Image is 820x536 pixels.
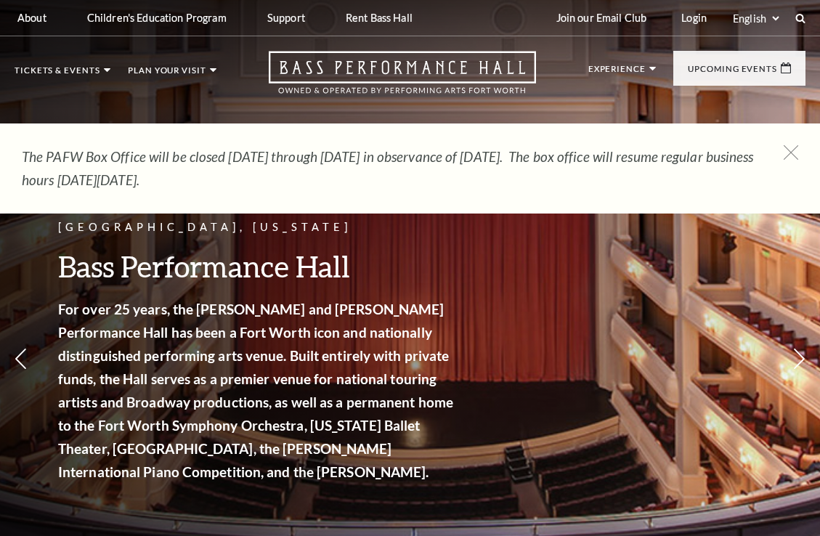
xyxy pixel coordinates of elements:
[58,219,458,237] p: [GEOGRAPHIC_DATA], [US_STATE]
[346,12,413,24] p: Rent Bass Hall
[267,12,305,24] p: Support
[58,301,453,480] strong: For over 25 years, the [PERSON_NAME] and [PERSON_NAME] Performance Hall has been a Fort Worth ico...
[688,65,777,81] p: Upcoming Events
[15,66,100,82] p: Tickets & Events
[58,248,458,285] h3: Bass Performance Hall
[17,12,46,24] p: About
[588,65,646,81] p: Experience
[730,12,782,25] select: Select:
[22,148,754,188] em: The PAFW Box Office will be closed [DATE] through [DATE] in observance of [DATE]. The box office ...
[87,12,227,24] p: Children's Education Program
[128,66,206,82] p: Plan Your Visit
